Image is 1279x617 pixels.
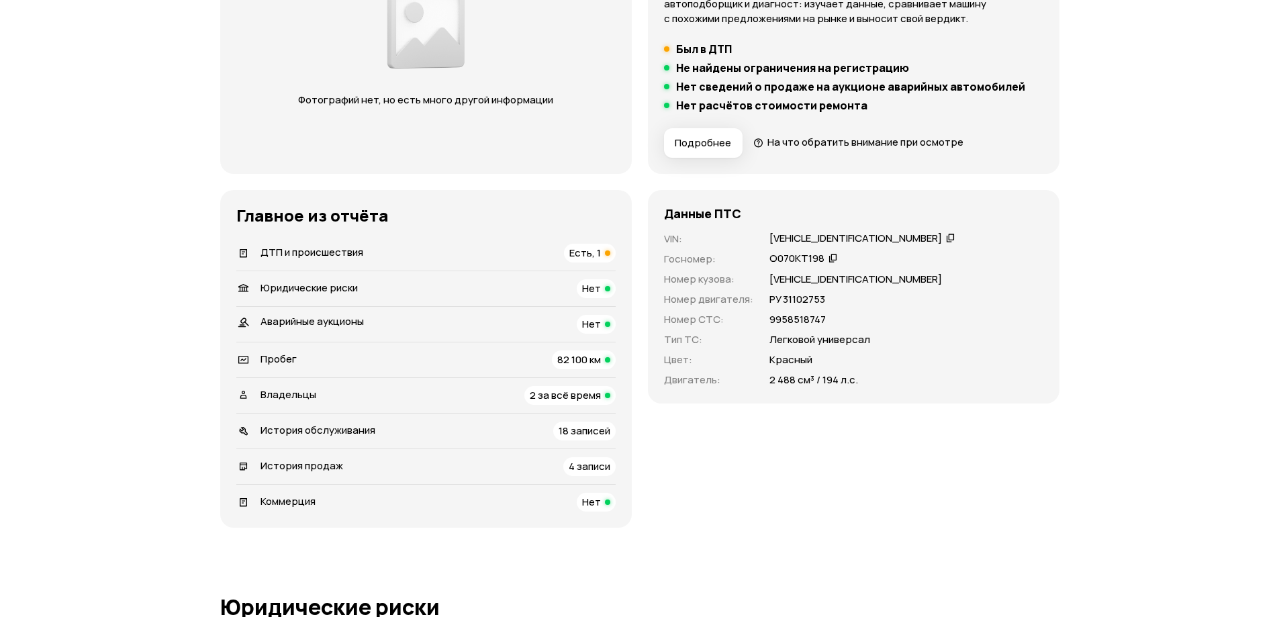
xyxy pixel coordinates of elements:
p: [VEHICLE_IDENTIFICATION_NUMBER] [769,272,942,287]
h5: Был в ДТП [676,42,732,56]
span: Нет [582,281,601,295]
div: [VEHICLE_IDENTIFICATION_NUMBER] [769,232,942,246]
a: На что обратить внимание при осмотре [753,135,964,149]
p: Госномер : [664,252,753,267]
button: Подробнее [664,128,743,158]
p: Красный [769,352,812,367]
h4: Данные ПТС [664,206,741,221]
div: О070КТ198 [769,252,824,266]
span: Нет [582,317,601,331]
span: Есть, 1 [569,246,601,260]
p: VIN : [664,232,753,246]
p: Фотографий нет, но есть много другой информации [285,93,567,107]
span: 4 записи [569,459,610,473]
h5: Нет сведений о продаже на аукционе аварийных автомобилей [676,80,1025,93]
p: Цвет : [664,352,753,367]
p: Номер СТС : [664,312,753,327]
p: Номер кузова : [664,272,753,287]
h5: Нет расчётов стоимости ремонта [676,99,867,112]
span: Нет [582,495,601,509]
p: Номер двигателя : [664,292,753,307]
p: 9958518747 [769,312,826,327]
p: РУ 31102753 [769,292,825,307]
span: История продаж [260,459,343,473]
span: 2 за всё время [530,388,601,402]
p: Тип ТС : [664,332,753,347]
p: Двигатель : [664,373,753,387]
span: Аварийные аукционы [260,314,364,328]
span: На что обратить внимание при осмотре [767,135,963,149]
h5: Не найдены ограничения на регистрацию [676,61,909,75]
span: История обслуживания [260,423,375,437]
span: Юридические риски [260,281,358,295]
p: 2 488 см³ / 194 л.с. [769,373,858,387]
h3: Главное из отчёта [236,206,616,225]
span: ДТП и происшествия [260,245,363,259]
span: 82 100 км [557,352,601,367]
span: Пробег [260,352,297,366]
span: 18 записей [559,424,610,438]
p: Легковой универсал [769,332,870,347]
span: Коммерция [260,494,316,508]
span: Подробнее [675,136,731,150]
span: Владельцы [260,387,316,401]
